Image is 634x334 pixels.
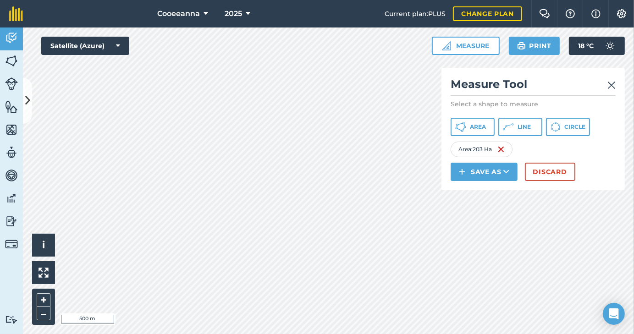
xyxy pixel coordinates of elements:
img: svg+xml;base64,PHN2ZyB4bWxucz0iaHR0cDovL3d3dy53My5vcmcvMjAwMC9zdmciIHdpZHRoPSI1NiIgaGVpZ2h0PSI2MC... [5,123,18,137]
div: Area : 203 Ha [451,142,513,157]
span: 2025 [225,8,242,19]
span: 18 ° C [578,37,594,55]
img: Two speech bubbles overlapping with the left bubble in the forefront [539,9,550,18]
span: i [42,239,45,251]
img: svg+xml;base64,PD94bWwgdmVyc2lvbj0iMS4wIiBlbmNvZGluZz0idXRmLTgiPz4KPCEtLSBHZW5lcmF0b3I6IEFkb2JlIE... [5,192,18,205]
img: svg+xml;base64,PD94bWwgdmVyc2lvbj0iMS4wIiBlbmNvZGluZz0idXRmLTgiPz4KPCEtLSBHZW5lcmF0b3I6IEFkb2JlIE... [5,169,18,182]
img: fieldmargin Logo [9,6,23,21]
a: Change plan [453,6,522,21]
img: svg+xml;base64,PD94bWwgdmVyc2lvbj0iMS4wIiBlbmNvZGluZz0idXRmLTgiPz4KPCEtLSBHZW5lcmF0b3I6IEFkb2JlIE... [5,77,18,90]
img: svg+xml;base64,PHN2ZyB4bWxucz0iaHR0cDovL3d3dy53My5vcmcvMjAwMC9zdmciIHdpZHRoPSIyMiIgaGVpZ2h0PSIzMC... [607,80,616,91]
button: – [37,307,50,320]
button: Print [509,37,560,55]
span: Circle [564,123,585,131]
button: Area [451,118,495,136]
h2: Measure Tool [451,77,616,96]
button: + [37,293,50,307]
button: Discard [525,163,575,181]
button: Circle [546,118,590,136]
img: A question mark icon [565,9,576,18]
img: Ruler icon [442,41,451,50]
img: svg+xml;base64,PD94bWwgdmVyc2lvbj0iMS4wIiBlbmNvZGluZz0idXRmLTgiPz4KPCEtLSBHZW5lcmF0b3I6IEFkb2JlIE... [5,315,18,324]
button: Measure [432,37,500,55]
img: svg+xml;base64,PD94bWwgdmVyc2lvbj0iMS4wIiBlbmNvZGluZz0idXRmLTgiPz4KPCEtLSBHZW5lcmF0b3I6IEFkb2JlIE... [5,238,18,251]
img: svg+xml;base64,PD94bWwgdmVyc2lvbj0iMS4wIiBlbmNvZGluZz0idXRmLTgiPz4KPCEtLSBHZW5lcmF0b3I6IEFkb2JlIE... [5,146,18,159]
button: Save as [451,163,518,181]
img: svg+xml;base64,PD94bWwgdmVyc2lvbj0iMS4wIiBlbmNvZGluZz0idXRmLTgiPz4KPCEtLSBHZW5lcmF0b3I6IEFkb2JlIE... [5,214,18,228]
img: svg+xml;base64,PHN2ZyB4bWxucz0iaHR0cDovL3d3dy53My5vcmcvMjAwMC9zdmciIHdpZHRoPSI1NiIgaGVpZ2h0PSI2MC... [5,54,18,68]
img: svg+xml;base64,PD94bWwgdmVyc2lvbj0iMS4wIiBlbmNvZGluZz0idXRmLTgiPz4KPCEtLSBHZW5lcmF0b3I6IEFkb2JlIE... [5,31,18,45]
img: svg+xml;base64,PHN2ZyB4bWxucz0iaHR0cDovL3d3dy53My5vcmcvMjAwMC9zdmciIHdpZHRoPSIxNyIgaGVpZ2h0PSIxNy... [591,8,601,19]
img: svg+xml;base64,PHN2ZyB4bWxucz0iaHR0cDovL3d3dy53My5vcmcvMjAwMC9zdmciIHdpZHRoPSIxNCIgaGVpZ2h0PSIyNC... [459,166,465,177]
button: Line [498,118,542,136]
span: Cooeeanna [157,8,200,19]
span: Line [518,123,531,131]
button: 18 °C [569,37,625,55]
span: Area [470,123,486,131]
img: svg+xml;base64,PD94bWwgdmVyc2lvbj0iMS4wIiBlbmNvZGluZz0idXRmLTgiPz4KPCEtLSBHZW5lcmF0b3I6IEFkb2JlIE... [601,37,619,55]
img: svg+xml;base64,PHN2ZyB4bWxucz0iaHR0cDovL3d3dy53My5vcmcvMjAwMC9zdmciIHdpZHRoPSIxOSIgaGVpZ2h0PSIyNC... [517,40,526,51]
button: Satellite (Azure) [41,37,129,55]
span: Current plan : PLUS [385,9,446,19]
img: Four arrows, one pointing top left, one top right, one bottom right and the last bottom left [39,268,49,278]
img: svg+xml;base64,PHN2ZyB4bWxucz0iaHR0cDovL3d3dy53My5vcmcvMjAwMC9zdmciIHdpZHRoPSI1NiIgaGVpZ2h0PSI2MC... [5,100,18,114]
button: i [32,234,55,257]
p: Select a shape to measure [451,99,616,109]
img: A cog icon [616,9,627,18]
img: svg+xml;base64,PHN2ZyB4bWxucz0iaHR0cDovL3d3dy53My5vcmcvMjAwMC9zdmciIHdpZHRoPSIxNiIgaGVpZ2h0PSIyNC... [497,144,505,155]
div: Open Intercom Messenger [603,303,625,325]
